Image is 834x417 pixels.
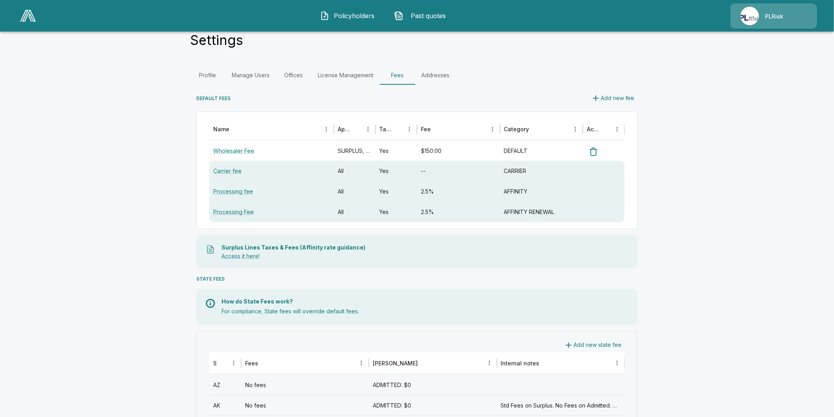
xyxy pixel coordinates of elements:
div: Yes [376,181,417,202]
button: Sort [530,124,541,135]
div: Taxable [380,126,392,132]
div: AFFINITY [500,181,583,202]
button: Taxable column menu [404,124,415,135]
div: [PERSON_NAME] [373,360,418,367]
div: AFFINITY RENEWAL [500,202,583,222]
div: 2.5% [417,181,500,202]
div: All [334,161,375,181]
div: Fees [245,360,258,367]
a: Access it here! [222,253,260,259]
a: Agency IconPLRisk [731,4,817,28]
div: No fees [241,395,369,415]
a: Wholesaler Fee [213,147,254,154]
img: AA Logo [20,10,36,22]
img: Policyholders Icon [320,11,330,20]
div: DEFAULT [500,140,583,161]
button: Add new state fee [561,338,625,352]
button: Add new fee [588,91,638,106]
div: Name [213,126,229,132]
a: Addresses [415,66,456,85]
button: Sort [601,124,612,135]
img: Info Icon [206,299,215,308]
button: Max Fee column menu [484,357,495,369]
div: 2.5% [417,202,500,222]
a: Manage Users [225,66,276,85]
button: Past quotes IconPast quotes [388,6,456,26]
p: For compliance, State fees will override default fees. [222,307,628,315]
button: Sort [540,357,551,369]
button: Name column menu [321,124,332,135]
div: SURPLUS, ADMITTED [334,140,375,161]
button: Internal notes column menu [612,357,623,369]
div: -- [417,161,500,181]
a: Processing fee [213,188,253,195]
button: Category column menu [570,124,581,135]
button: Fees column menu [356,357,367,369]
button: Sort [419,357,430,369]
button: Policyholders IconPolicyholders [314,6,382,26]
div: CARRIER [500,161,583,181]
button: Sort [217,357,228,369]
div: Settings Tabs [190,66,644,85]
div: State [213,360,216,367]
p: Surplus Lines Taxes & Fees (Affinity rate guidance) [222,245,628,250]
button: Sort [352,124,363,135]
a: Offices [276,66,311,85]
a: License Management [311,66,380,85]
button: Sort [432,124,443,135]
div: No fees [241,374,369,395]
h6: DEFAULT FEES [196,94,231,102]
div: AZ [209,374,241,395]
img: Taxes File Icon [206,245,215,254]
span: Policyholders [333,11,376,20]
div: $150.00 [417,140,500,161]
div: Std Fees on Surplus. No Fees on Admitted. Commissions received must be disclosed on any quote [497,395,625,415]
div: Category [504,126,529,132]
p: PLRisk [765,13,784,20]
button: Sort [393,124,404,135]
button: State column menu [228,357,239,369]
div: Yes [376,161,417,181]
button: Fee column menu [487,124,498,135]
img: Past quotes Icon [394,11,404,20]
div: ADMITTED: $0 [369,395,497,415]
button: Applies to column menu [363,124,374,135]
div: Yes [376,202,417,222]
span: Past quotes [407,11,450,20]
h6: STATE FEES [196,275,225,283]
img: Agency Icon [741,7,759,25]
div: AK [209,395,241,415]
img: Delete [589,147,598,156]
h4: Settings [190,32,243,48]
div: Fee [421,126,431,132]
div: All [334,202,375,222]
a: Profile [190,66,225,85]
button: Sort [230,124,241,135]
div: Yes [376,140,417,161]
div: Internal notes [501,360,540,367]
button: Action column menu [612,124,623,135]
div: Applies to [338,126,350,132]
div: ADMITTED: $0 [369,374,497,395]
a: Carrier fee [213,168,242,174]
a: Fees [380,66,415,85]
button: Sort [259,357,270,369]
div: Action [587,126,599,132]
p: How do State Fees work? [222,299,628,304]
a: Processing Fee [213,208,254,215]
div: All [334,181,375,202]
